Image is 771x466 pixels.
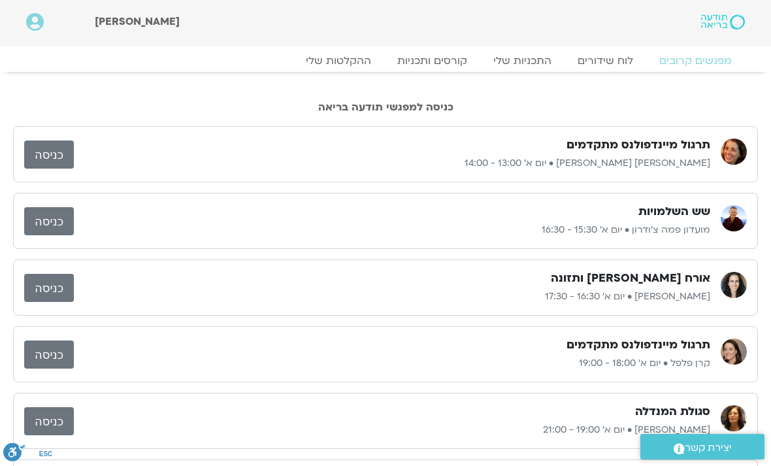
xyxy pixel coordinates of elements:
a: יצירת קשר [640,434,764,459]
a: ההקלטות שלי [293,54,384,67]
p: [PERSON_NAME] [PERSON_NAME] • יום א׳ 13:00 - 14:00 [74,156,710,171]
a: מפגשים קרובים [646,54,745,67]
span: יצירת קשר [685,439,732,457]
p: מועדון פמה צ'ודרון • יום א׳ 15:30 - 16:30 [74,222,710,238]
img: רונית הולנדר [721,405,747,431]
p: [PERSON_NAME] • יום א׳ 19:00 - 21:00 [74,422,710,438]
a: כניסה [24,274,74,302]
h3: תרגול מיינדפולנס מתקדמים [566,337,710,353]
p: קרן פלפל • יום א׳ 18:00 - 19:00 [74,356,710,371]
img: הילה אפללו [721,272,747,298]
h3: שש השלמויות [638,204,710,220]
h2: כניסה למפגשי תודעה בריאה [13,101,758,113]
h3: אורח [PERSON_NAME] ותזונה [551,271,710,286]
a: התכניות שלי [480,54,565,67]
a: כניסה [24,141,74,169]
a: כניסה [24,407,74,435]
p: [PERSON_NAME] • יום א׳ 16:30 - 17:30 [74,289,710,305]
h3: סגולת המנדלה [635,404,710,420]
a: כניסה [24,207,74,235]
img: קרן פלפל [721,339,747,365]
img: סיגל בירן אבוחצירה [721,139,747,165]
span: [PERSON_NAME] [95,14,180,29]
a: לוח שידורים [565,54,646,67]
nav: Menu [26,54,745,67]
h3: תרגול מיינדפולנס מתקדמים [566,137,710,153]
a: קורסים ותכניות [384,54,480,67]
img: מועדון פמה צ'ודרון [721,205,747,231]
a: כניסה [24,341,74,369]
